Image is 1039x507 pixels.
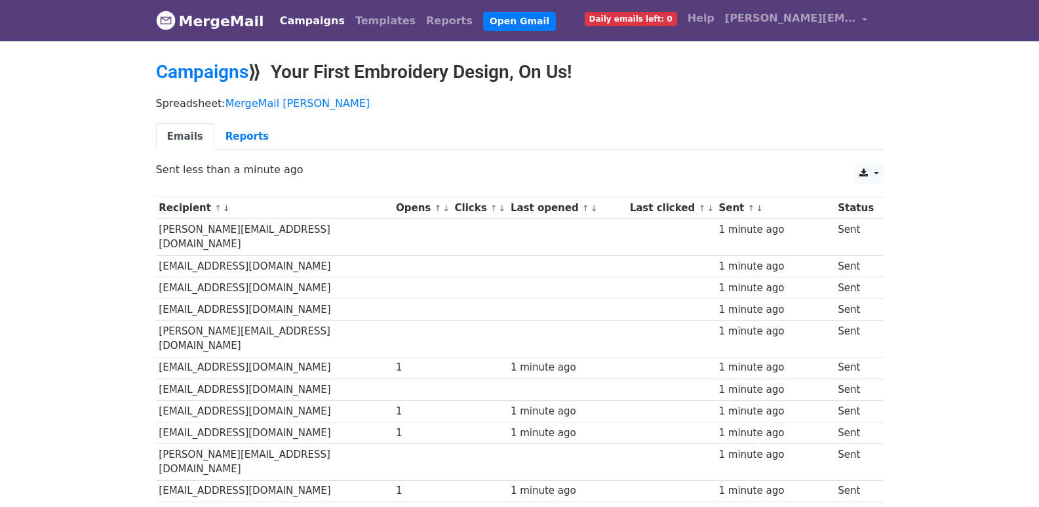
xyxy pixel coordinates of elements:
[156,357,393,378] td: [EMAIL_ADDRESS][DOMAIN_NAME]
[275,8,350,34] a: Campaigns
[591,203,598,213] a: ↓
[156,422,393,443] td: [EMAIL_ADDRESS][DOMAIN_NAME]
[452,197,507,219] th: Clicks
[834,197,876,219] th: Status
[834,444,876,481] td: Sent
[156,378,393,400] td: [EMAIL_ADDRESS][DOMAIN_NAME]
[156,61,884,83] h2: ⟫ Your First Embroidery Design, On Us!
[756,203,763,213] a: ↓
[156,96,884,110] p: Spreadsheet:
[434,203,441,213] a: ↑
[499,203,506,213] a: ↓
[442,203,450,213] a: ↓
[748,203,755,213] a: ↑
[716,197,835,219] th: Sent
[156,298,393,320] td: [EMAIL_ADDRESS][DOMAIN_NAME]
[725,10,856,26] span: [PERSON_NAME][EMAIL_ADDRESS][DOMAIN_NAME]
[156,277,393,298] td: [EMAIL_ADDRESS][DOMAIN_NAME]
[718,382,831,397] div: 1 minute ago
[585,12,677,26] span: Daily emails left: 0
[627,197,716,219] th: Last clicked
[834,219,876,256] td: Sent
[350,8,421,34] a: Templates
[720,5,873,36] a: [PERSON_NAME][EMAIL_ADDRESS][DOMAIN_NAME]
[834,378,876,400] td: Sent
[698,203,705,213] a: ↑
[156,400,393,422] td: [EMAIL_ADDRESS][DOMAIN_NAME]
[214,123,280,150] a: Reports
[156,480,393,502] td: [EMAIL_ADDRESS][DOMAIN_NAME]
[396,426,448,441] div: 1
[156,61,248,83] a: Campaigns
[718,360,831,375] div: 1 minute ago
[718,222,831,237] div: 1 minute ago
[511,483,623,498] div: 1 minute ago
[718,302,831,317] div: 1 minute ago
[834,422,876,443] td: Sent
[707,203,714,213] a: ↓
[718,259,831,274] div: 1 minute ago
[421,8,478,34] a: Reports
[156,444,393,481] td: [PERSON_NAME][EMAIL_ADDRESS][DOMAIN_NAME]
[582,203,589,213] a: ↑
[156,123,214,150] a: Emails
[511,426,623,441] div: 1 minute ago
[718,324,831,339] div: 1 minute ago
[718,281,831,296] div: 1 minute ago
[718,404,831,419] div: 1 minute ago
[156,10,176,30] img: MergeMail logo
[507,197,627,219] th: Last opened
[156,255,393,277] td: [EMAIL_ADDRESS][DOMAIN_NAME]
[579,5,682,31] a: Daily emails left: 0
[718,447,831,462] div: 1 minute ago
[834,400,876,422] td: Sent
[834,321,876,357] td: Sent
[511,360,623,375] div: 1 minute ago
[834,357,876,378] td: Sent
[156,321,393,357] td: [PERSON_NAME][EMAIL_ADDRESS][DOMAIN_NAME]
[682,5,720,31] a: Help
[156,219,393,256] td: [PERSON_NAME][EMAIL_ADDRESS][DOMAIN_NAME]
[156,7,264,35] a: MergeMail
[156,197,393,219] th: Recipient
[834,298,876,320] td: Sent
[396,360,448,375] div: 1
[156,163,884,176] p: Sent less than a minute ago
[834,255,876,277] td: Sent
[483,12,556,31] a: Open Gmail
[490,203,498,213] a: ↑
[718,426,831,441] div: 1 minute ago
[393,197,452,219] th: Opens
[511,404,623,419] div: 1 minute ago
[834,277,876,298] td: Sent
[396,483,448,498] div: 1
[718,483,831,498] div: 1 minute ago
[214,203,222,213] a: ↑
[834,480,876,502] td: Sent
[396,404,448,419] div: 1
[225,97,370,110] a: MergeMail [PERSON_NAME]
[223,203,230,213] a: ↓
